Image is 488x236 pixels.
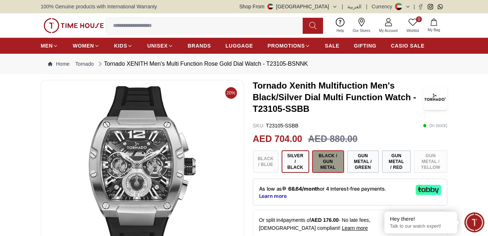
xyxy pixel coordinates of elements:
span: UNISEX [147,42,168,49]
p: ( In stock ) [423,122,447,129]
span: 100% Genuine products with International Warranty [41,3,157,10]
a: WOMEN [73,39,100,52]
a: SALE [325,39,339,52]
div: Currency [372,3,395,10]
a: 0Wishlist [402,16,423,35]
a: Whatsapp [437,4,443,9]
a: LUGGAGE [226,39,253,52]
img: ... [44,18,104,33]
span: Wishlist [404,28,422,33]
div: Chat Widget [464,212,484,232]
p: T23105-SSBB [253,122,299,129]
span: | [342,3,343,10]
button: Shop From[GEOGRAPHIC_DATA] [239,3,338,10]
span: My Account [376,28,401,33]
a: MEN [41,39,58,52]
img: United Arab Emirates [267,4,273,9]
span: | [414,3,415,10]
span: 20% [225,87,237,99]
nav: Breadcrumb [41,54,447,74]
button: Black / Gun Metal [312,150,344,173]
a: UNISEX [147,39,173,52]
div: Tornado XENITH Men's Multi Function Rose Gold Dial Watch - T23105-BSNNK [97,60,308,68]
span: My Bag [425,27,443,33]
span: MEN [41,42,53,49]
button: العربية [347,3,362,10]
a: GIFTING [354,39,376,52]
img: Tornado Xenith Multifuction Men's Black/Silver Dial Multi Function Watch - T23105-SSBB [423,85,447,110]
span: LUGGAGE [226,42,253,49]
button: Gun Metal / Green [347,150,379,173]
span: GIFTING [354,42,376,49]
a: PROMOTIONS [267,39,310,52]
a: Help [332,16,348,35]
h2: AED 704.00 [253,132,302,146]
a: Facebook [418,4,423,9]
span: WOMEN [73,42,94,49]
a: Tornado [75,60,94,68]
span: | [366,3,367,10]
span: AED 176.00 [311,217,339,223]
span: BRANDS [188,42,211,49]
p: Talk to our watch expert! [390,223,452,229]
a: Home [48,60,69,68]
button: Silver / Black [282,150,309,173]
a: Our Stores [348,16,375,35]
span: KIDS [114,42,127,49]
span: SALE [325,42,339,49]
span: Our Stores [350,28,373,33]
span: SKU : [253,123,265,129]
h3: AED 880.00 [308,132,358,146]
a: CASIO SALE [391,39,425,52]
button: Gun Metal / Red [382,150,411,173]
span: PROMOTIONS [267,42,305,49]
div: Hey there! [390,215,452,223]
span: CASIO SALE [391,42,425,49]
a: KIDS [114,39,133,52]
h3: Tornado Xenith Multifuction Men's Black/Silver Dial Multi Function Watch - T23105-SSBB [253,80,423,115]
a: Instagram [428,4,433,9]
span: 0 [416,16,422,22]
a: BRANDS [188,39,211,52]
span: Help [334,28,347,33]
span: Learn more [342,225,368,231]
button: My Bag [423,17,444,34]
